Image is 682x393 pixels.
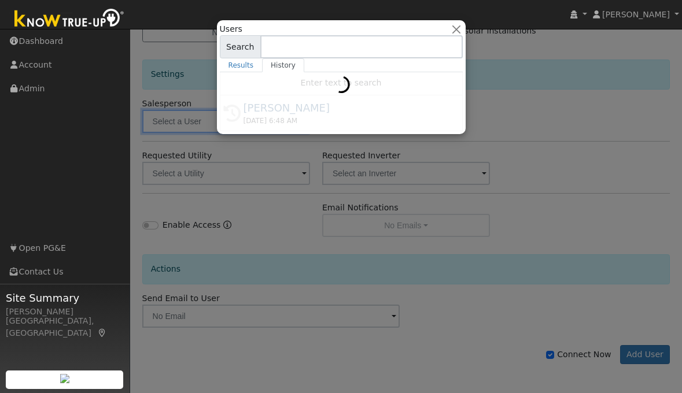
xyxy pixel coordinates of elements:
a: Map [97,328,108,338]
span: [PERSON_NAME] [602,10,670,19]
img: Know True-Up [9,6,130,32]
div: [PERSON_NAME] [6,306,124,318]
a: Results [220,58,263,72]
span: Site Summary [6,290,124,306]
img: retrieve [60,374,69,383]
a: History [262,58,304,72]
span: Search [220,35,261,58]
div: [GEOGRAPHIC_DATA], [GEOGRAPHIC_DATA] [6,315,124,339]
span: Users [220,23,242,35]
